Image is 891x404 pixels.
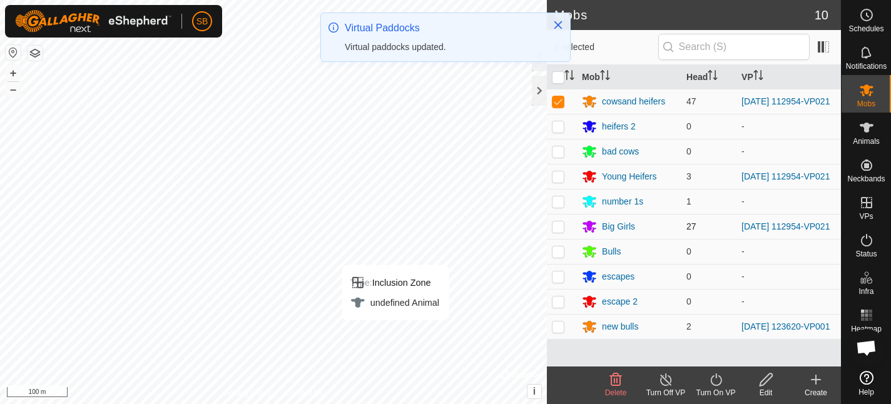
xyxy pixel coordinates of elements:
[847,175,885,183] span: Neckbands
[602,245,621,258] div: Bulls
[848,329,885,366] div: Open chat
[736,264,841,289] td: -
[815,6,828,24] span: 10
[224,388,271,399] a: Privacy Policy
[741,387,791,398] div: Edit
[564,72,574,82] p-sorticon: Activate to sort
[345,21,540,36] div: Virtual Paddocks
[691,387,741,398] div: Turn On VP
[602,120,636,133] div: heifers 2
[554,41,658,54] span: 1 selected
[741,221,830,231] a: [DATE] 112954-VP021
[736,114,841,139] td: -
[602,145,639,158] div: bad cows
[686,296,691,306] span: 0
[641,387,691,398] div: Turn Off VP
[741,96,830,106] a: [DATE] 112954-VP021
[686,171,691,181] span: 3
[602,195,643,208] div: number 1s
[600,72,610,82] p-sorticon: Activate to sort
[859,213,873,220] span: VPs
[686,96,696,106] span: 47
[736,289,841,314] td: -
[741,321,830,331] a: [DATE] 123620-VP001
[736,189,841,214] td: -
[736,139,841,164] td: -
[554,8,815,23] h2: Mobs
[15,10,171,33] img: Gallagher Logo
[602,270,634,283] div: escapes
[851,325,882,333] span: Heatmap
[605,388,627,397] span: Delete
[848,25,883,33] span: Schedules
[686,221,696,231] span: 27
[686,246,691,256] span: 0
[857,100,875,108] span: Mobs
[858,388,874,396] span: Help
[686,196,691,206] span: 1
[686,321,691,331] span: 2
[602,295,638,308] div: escape 2
[736,239,841,264] td: -
[741,171,830,181] a: [DATE] 112954-VP021
[345,41,540,54] div: Virtual paddocks updated.
[681,65,736,89] th: Head
[6,45,21,60] button: Reset Map
[658,34,810,60] input: Search (S)
[350,275,439,290] div: Inclusion Zone
[527,385,541,398] button: i
[602,170,656,183] div: Young Heifers
[577,65,681,89] th: Mob
[602,220,635,233] div: Big Girls
[6,66,21,81] button: +
[708,72,718,82] p-sorticon: Activate to sort
[858,288,873,295] span: Infra
[533,386,536,396] span: i
[855,250,877,258] span: Status
[736,65,841,89] th: VP
[28,46,43,61] button: Map Layers
[350,295,439,310] div: undefined Animal
[602,320,638,333] div: new bulls
[549,16,567,34] button: Close
[602,95,665,108] div: cowsand heifers
[286,388,323,399] a: Contact Us
[6,82,21,97] button: –
[842,366,891,401] a: Help
[791,387,841,398] div: Create
[686,146,691,156] span: 0
[846,63,887,70] span: Notifications
[196,15,208,28] span: SB
[686,271,691,281] span: 0
[686,121,691,131] span: 0
[853,138,880,145] span: Animals
[753,72,763,82] p-sorticon: Activate to sort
